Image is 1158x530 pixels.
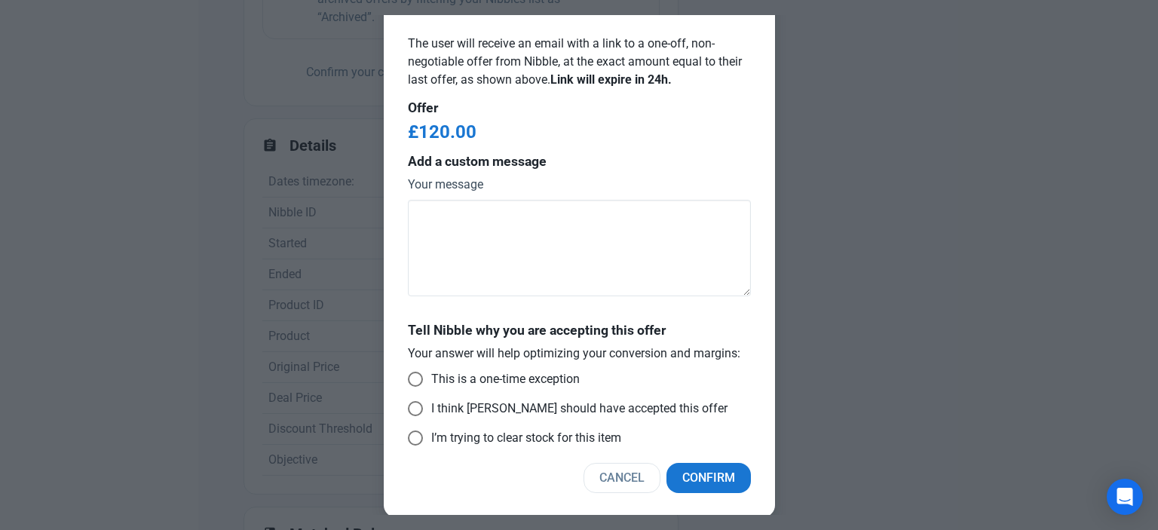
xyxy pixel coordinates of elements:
h2: £120.00 [408,122,751,142]
label: Your message [408,176,751,194]
span: Cancel [599,469,645,487]
span: I think [PERSON_NAME] should have accepted this offer [423,401,728,416]
button: Confirm [666,463,751,493]
span: Confirm [682,469,735,487]
span: This is a one-time exception [423,372,580,387]
h4: Offer [408,101,751,116]
h4: Tell Nibble why you are accepting this offer [408,323,751,339]
button: Cancel [584,463,660,493]
div: Open Intercom Messenger [1107,479,1143,515]
span: I’m trying to clear stock for this item [423,430,621,446]
b: Link will expire in 24h. [550,72,672,87]
p: The user will receive an email with a link to a one-off, non-negotiable offer from Nibble, at the... [408,35,751,89]
p: Your answer will help optimizing your conversion and margins: [408,345,751,363]
h4: Add a custom message [408,155,751,170]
